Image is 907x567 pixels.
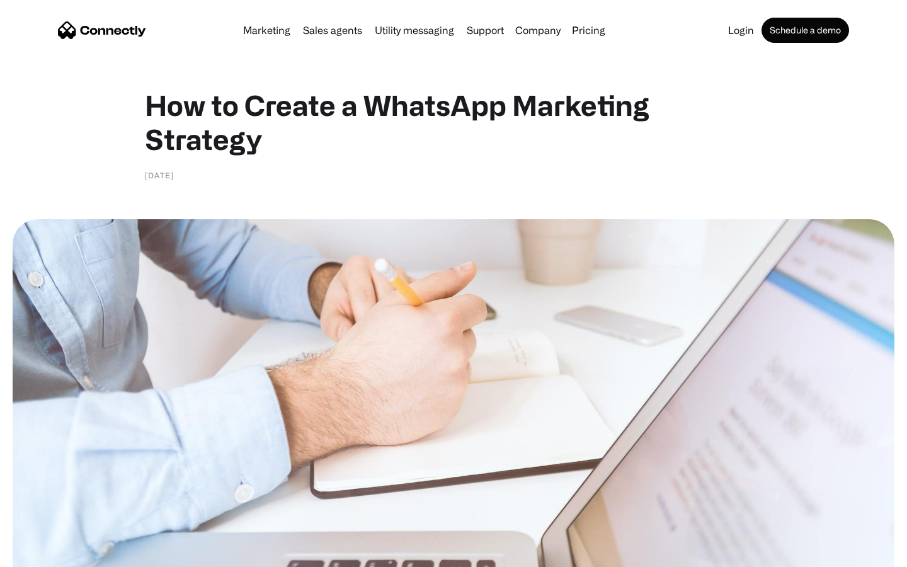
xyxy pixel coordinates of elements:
a: Schedule a demo [762,18,849,43]
a: Login [723,25,759,35]
a: Utility messaging [370,25,459,35]
a: Pricing [567,25,610,35]
ul: Language list [25,545,76,563]
h1: How to Create a WhatsApp Marketing Strategy [145,88,762,156]
aside: Language selected: English [13,545,76,563]
div: [DATE] [145,169,174,181]
a: Support [462,25,509,35]
a: Marketing [238,25,295,35]
div: Company [515,21,561,39]
a: Sales agents [298,25,367,35]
